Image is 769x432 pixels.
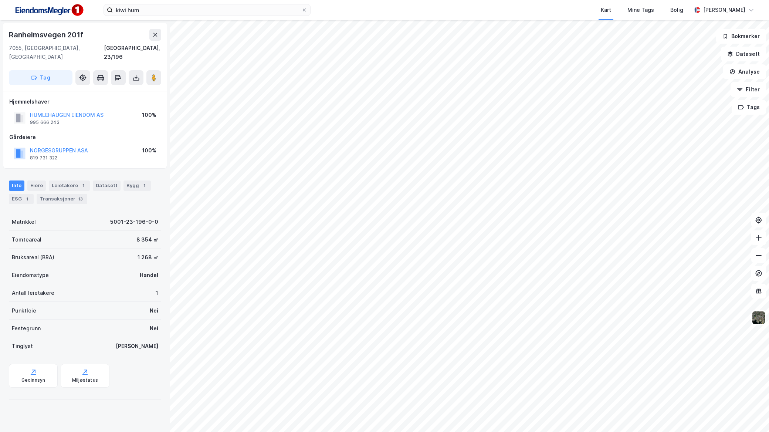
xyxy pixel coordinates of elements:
[627,6,654,14] div: Mine Tags
[23,195,31,203] div: 1
[9,97,161,106] div: Hjemmelshaver
[136,235,158,244] div: 8 354 ㎡
[116,342,158,351] div: [PERSON_NAME]
[12,217,36,226] div: Matrikkel
[140,182,148,189] div: 1
[12,288,54,297] div: Antall leietakere
[9,44,104,61] div: 7055, [GEOGRAPHIC_DATA], [GEOGRAPHIC_DATA]
[12,271,49,280] div: Eiendomstype
[732,396,769,432] div: Kontrollprogram for chat
[110,217,158,226] div: 5001-23-196-0-0
[9,133,161,142] div: Gårdeiere
[752,311,766,325] img: 9k=
[12,253,54,262] div: Bruksareal (BRA)
[670,6,683,14] div: Bolig
[723,64,766,79] button: Analyse
[142,146,156,155] div: 100%
[30,119,60,125] div: 995 666 243
[72,377,98,383] div: Miljøstatus
[21,377,45,383] div: Geoinnsyn
[9,70,72,85] button: Tag
[49,180,90,191] div: Leietakere
[150,324,158,333] div: Nei
[113,4,301,16] input: Søk på adresse, matrikkel, gårdeiere, leietakere eller personer
[732,100,766,115] button: Tags
[27,180,46,191] div: Eiere
[12,2,86,18] img: F4PB6Px+NJ5v8B7XTbfpPpyloAAAAASUVORK5CYII=
[12,324,41,333] div: Festegrunn
[140,271,158,280] div: Handel
[716,29,766,44] button: Bokmerker
[9,29,84,41] div: Ranheimsvegen 201f
[721,47,766,61] button: Datasett
[138,253,158,262] div: 1 268 ㎡
[12,306,36,315] div: Punktleie
[30,155,57,161] div: 819 731 322
[9,180,24,191] div: Info
[703,6,745,14] div: [PERSON_NAME]
[123,180,151,191] div: Bygg
[142,111,156,119] div: 100%
[731,82,766,97] button: Filter
[12,342,33,351] div: Tinglyst
[104,44,161,61] div: [GEOGRAPHIC_DATA], 23/196
[79,182,87,189] div: 1
[156,288,158,297] div: 1
[601,6,611,14] div: Kart
[93,180,121,191] div: Datasett
[9,194,34,204] div: ESG
[12,235,41,244] div: Tomteareal
[37,194,87,204] div: Transaksjoner
[77,195,84,203] div: 13
[150,306,158,315] div: Nei
[732,396,769,432] iframe: Chat Widget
